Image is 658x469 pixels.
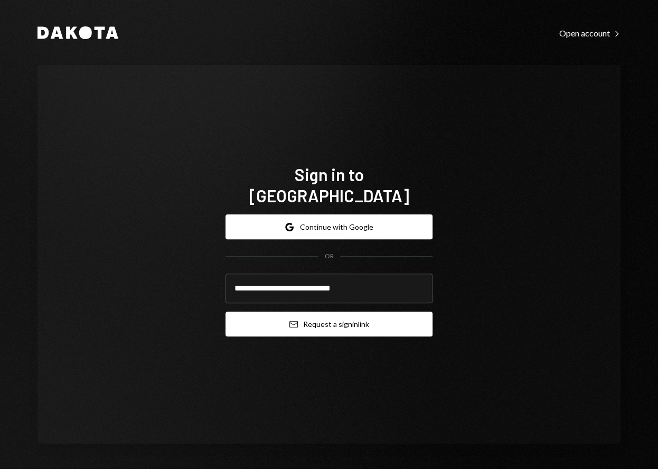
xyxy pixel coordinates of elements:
a: Open account [559,27,621,39]
div: Open account [559,28,621,39]
button: Request a signinlink [225,312,433,336]
h1: Sign in to [GEOGRAPHIC_DATA] [225,164,433,206]
div: OR [325,252,334,261]
button: Continue with Google [225,214,433,239]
